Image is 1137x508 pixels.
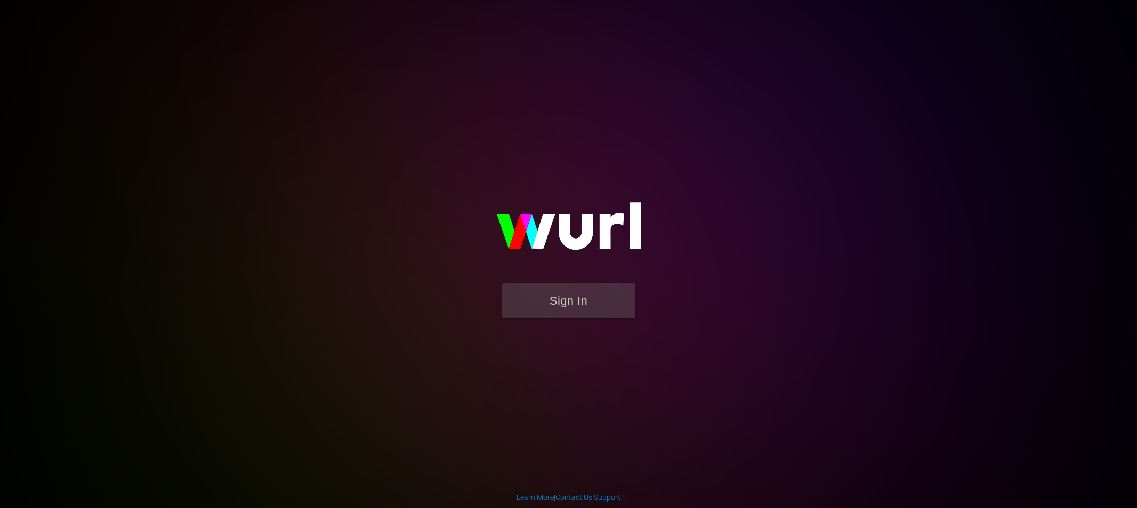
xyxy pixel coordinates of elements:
button: Sign In [502,283,635,318]
div: | | [517,492,620,503]
a: Learn More [517,493,554,502]
img: wurl-logo-on-black-223613ac3d8ba8fe6dc639794a292ebdb59501304c7dfd60c99c58986ef67473.svg [462,179,675,283]
a: Support [594,493,620,502]
a: Contact Us [555,493,592,502]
